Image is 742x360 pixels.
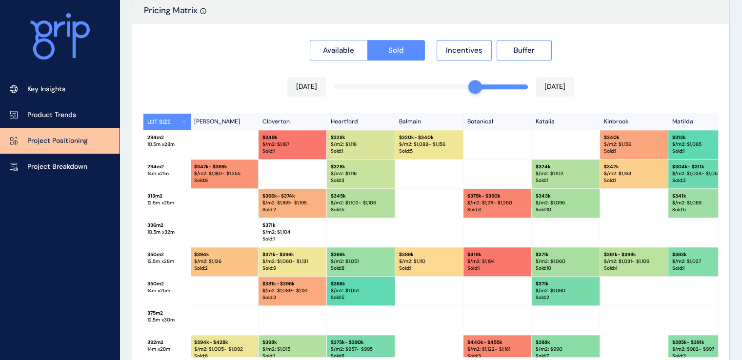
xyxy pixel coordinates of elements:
[672,200,732,206] p: $/m2: $ 1,089
[536,280,596,287] p: $ 371k
[194,353,254,360] p: Sold : 6
[262,141,322,148] p: $/m2: $ 1,187
[296,82,317,92] p: [DATE]
[262,206,322,213] p: Sold : 2
[399,134,459,141] p: $ 320k - $340k
[672,177,732,184] p: Sold : 2
[672,134,732,141] p: $ 313k
[467,206,527,213] p: Sold : 3
[536,206,596,213] p: Sold : 10
[27,84,65,94] p: Key Insights
[514,45,535,55] span: Buffer
[437,40,492,60] button: Incentives
[147,317,186,323] p: 12.5 m x 30 m
[672,265,732,272] p: Sold : 1
[27,136,88,146] p: Project Positioning
[604,148,664,155] p: Sold : 1
[331,265,391,272] p: Sold : 8
[331,251,391,258] p: $ 368k
[194,251,254,258] p: $ 394k
[672,163,732,170] p: $ 304k - $311k
[532,114,600,130] p: Katalia
[194,170,254,177] p: $/m2: $ 1,180 - $1,255
[331,163,391,170] p: $ 328k
[536,251,596,258] p: $ 371k
[331,258,391,265] p: $/m2: $ 1,051
[467,258,527,265] p: $/m2: $ 1,194
[331,280,391,287] p: $ 368k
[147,346,186,353] p: 14 m x 28 m
[331,339,391,346] p: $ 375k - $390k
[194,346,254,353] p: $/m2: $ 1,005 - $1,092
[672,251,732,258] p: $ 363k
[388,45,404,55] span: Sold
[27,162,87,172] p: Project Breakdown
[259,114,327,130] p: Cloverton
[536,294,596,301] p: Sold : 2
[262,251,322,258] p: $ 371k - $396k
[672,170,732,177] p: $/m2: $ 1,034 - $1,058
[194,258,254,265] p: $/m2: $ 1,126
[497,40,552,60] button: Buffer
[147,134,186,141] p: 294 m2
[467,200,527,206] p: $/m2: $ 1,211 - $1,250
[604,170,664,177] p: $/m2: $ 1,163
[147,141,186,148] p: 10.5 m x 28 m
[147,222,186,229] p: 336 m2
[331,346,391,353] p: $/m2: $ 957 - $995
[262,294,322,301] p: Sold : 3
[604,141,664,148] p: $/m2: $ 1,156
[399,258,459,265] p: $/m2: $ 1,110
[536,346,596,353] p: $/m2: $ 990
[536,193,596,200] p: $ 343k
[604,134,664,141] p: $ 340k
[331,200,391,206] p: $/m2: $ 1,102 - $1,106
[194,177,254,184] p: Sold : 6
[147,170,186,177] p: 14 m x 21 m
[323,45,354,55] span: Available
[399,141,459,148] p: $/m2: $ 1,088 - $1,156
[262,287,322,294] p: $/m2: $ 1,089 - $1,131
[604,265,664,272] p: Sold : 4
[147,339,186,346] p: 392 m2
[536,163,596,170] p: $ 324k
[262,236,322,242] p: Sold : 1
[194,339,254,346] p: $ 394k - $428k
[668,114,737,130] p: Matilda
[331,148,391,155] p: Sold : 1
[604,251,664,258] p: $ 361k - $388k
[331,134,391,141] p: $ 328k
[144,5,198,23] p: Pricing Matrix
[262,353,322,360] p: Sold : 1
[331,206,391,213] p: Sold : 5
[262,280,322,287] p: $ 381k - $396k
[262,148,322,155] p: Sold : 1
[262,134,322,141] p: $ 349k
[147,280,186,287] p: 350 m2
[544,82,565,92] p: [DATE]
[672,148,732,155] p: Sold : 1
[463,114,532,130] p: Botanical
[143,114,190,130] button: LOT SIZE
[147,229,186,236] p: 10.5 m x 32 m
[331,177,391,184] p: Sold : 3
[147,200,186,206] p: 12.5 m x 25 m
[672,206,732,213] p: Sold : 5
[190,114,259,130] p: [PERSON_NAME]
[536,339,596,346] p: $ 388k
[331,193,391,200] p: $ 345k
[467,339,527,346] p: $ 440k - $455k
[467,353,527,360] p: Sold : 3
[194,163,254,170] p: $ 347k - $369k
[446,45,482,55] span: Incentives
[672,193,732,200] p: $ 341k
[604,163,664,170] p: $ 342k
[331,141,391,148] p: $/m2: $ 1,116
[331,353,391,360] p: Sold : 8
[536,258,596,265] p: $/m2: $ 1,060
[672,346,732,353] p: $/m2: $ 982 - $997
[604,258,664,265] p: $/m2: $ 1,031 - $1,109
[467,193,527,200] p: $ 379k - $390k
[536,265,596,272] p: Sold : 10
[536,170,596,177] p: $/m2: $ 1,102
